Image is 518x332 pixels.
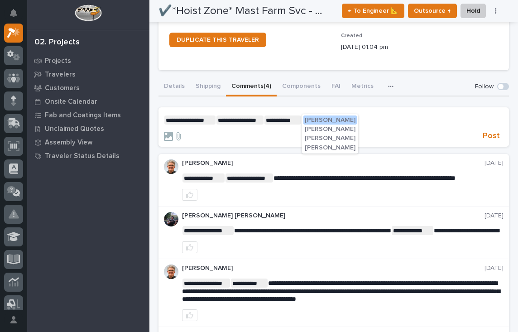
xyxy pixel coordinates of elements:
[182,309,197,321] button: like this post
[4,4,23,23] button: Notifications
[182,212,484,220] p: [PERSON_NAME] [PERSON_NAME]
[164,265,178,279] img: AOh14GgPw25VOikpKNbdra9MTOgH50H-1stU9o6q7KioRA=s96-c
[341,43,505,52] p: [DATE] 01:04 pm
[226,77,277,96] button: Comments (4)
[182,159,484,167] p: [PERSON_NAME]
[27,81,149,95] a: Customers
[341,33,362,38] span: Created
[479,131,504,141] button: Post
[414,5,451,16] span: Outsource ↑
[190,77,226,96] button: Shipping
[182,241,197,253] button: like this post
[45,84,80,92] p: Customers
[45,139,92,147] p: Assembly View
[182,189,197,201] button: like this post
[158,77,190,96] button: Details
[483,131,500,141] span: Post
[45,57,71,65] p: Projects
[460,4,486,18] button: Hold
[27,67,149,81] a: Travelers
[45,71,76,79] p: Travelers
[484,159,504,167] p: [DATE]
[75,5,101,21] img: Workspace Logo
[27,122,149,135] a: Unclaimed Quotes
[303,134,357,143] button: [PERSON_NAME]
[305,135,355,141] span: [PERSON_NAME]
[45,111,121,120] p: Fab and Coatings Items
[27,95,149,108] a: Onsite Calendar
[348,5,398,16] span: ← To Engineer 📐
[27,108,149,122] a: Fab and Coatings Items
[342,4,404,18] button: ← To Engineer 📐
[45,152,120,160] p: Traveler Status Details
[305,117,355,123] span: [PERSON_NAME]
[45,125,104,133] p: Unclaimed Quotes
[27,135,149,149] a: Assembly View
[484,212,504,220] p: [DATE]
[27,54,149,67] a: Projects
[303,143,357,152] button: [PERSON_NAME]
[11,9,23,24] div: Notifications
[466,5,480,16] span: Hold
[305,126,355,132] span: [PERSON_NAME]
[408,4,457,18] button: Outsource ↑
[158,5,335,18] h2: ✔️*Hoist Zone* Mast Farm Svc - 🤖 Starke Top Runner Crane Kit
[45,98,97,106] p: Onsite Calendar
[177,37,259,43] span: DUPLICATE THIS TRAVELER
[169,33,266,47] a: DUPLICATE THIS TRAVELER
[326,77,346,96] button: FAI
[277,77,326,96] button: Components
[305,144,355,151] span: [PERSON_NAME]
[346,77,379,96] button: Metrics
[27,149,149,163] a: Traveler Status Details
[303,125,357,134] button: [PERSON_NAME]
[484,265,504,272] p: [DATE]
[475,83,494,91] p: Follow
[164,159,178,174] img: AOh14GgPw25VOikpKNbdra9MTOgH50H-1stU9o6q7KioRA=s96-c
[34,38,80,48] div: 02. Projects
[164,212,178,226] img: J6irDCNTStG5Atnk4v9O
[182,265,484,272] p: [PERSON_NAME]
[303,115,357,125] button: [PERSON_NAME]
